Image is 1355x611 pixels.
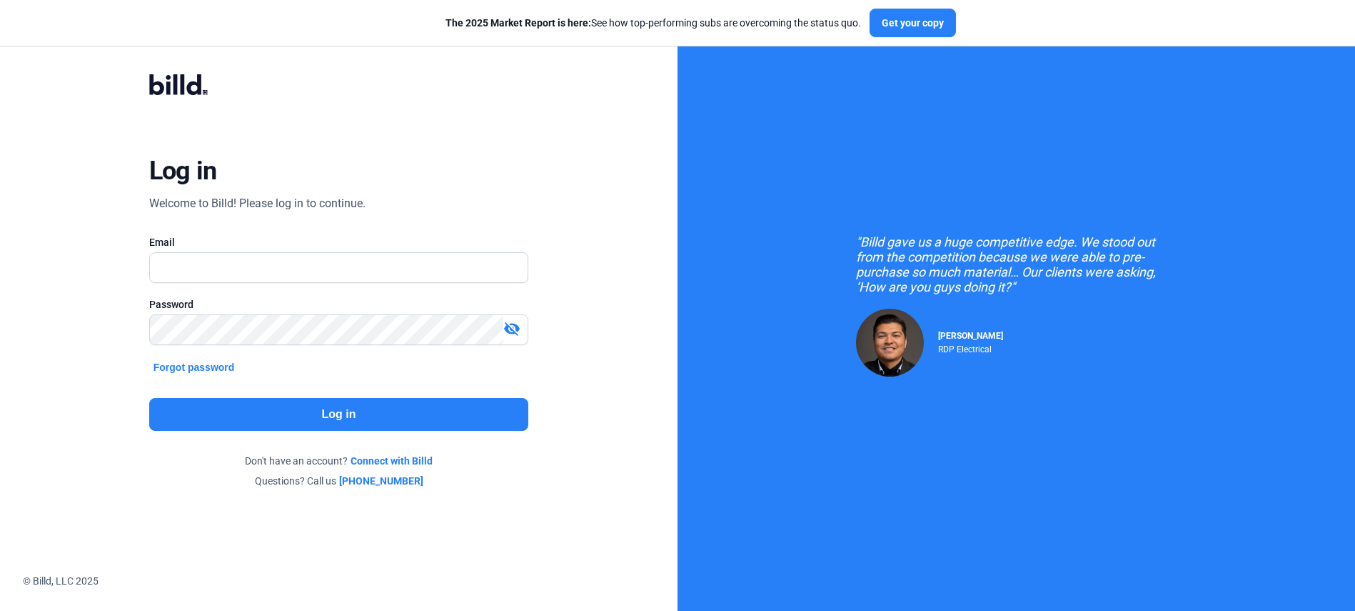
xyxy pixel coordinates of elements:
[856,234,1177,294] div: "Billd gave us a huge competitive edge. We stood out from the competition because we were able to...
[938,341,1003,354] div: RDP Electrical
[938,331,1003,341] span: [PERSON_NAME]
[445,16,861,30] div: See how top-performing subs are overcoming the status quo.
[856,309,924,377] img: Raul Pacheco
[149,155,217,187] div: Log in
[339,474,423,488] a: [PHONE_NUMBER]
[149,359,239,375] button: Forgot password
[149,454,528,468] div: Don't have an account?
[445,17,591,29] span: The 2025 Market Report is here:
[149,195,366,212] div: Welcome to Billd! Please log in to continue.
[149,474,528,488] div: Questions? Call us
[149,235,528,249] div: Email
[870,9,956,37] button: Get your copy
[503,320,520,337] mat-icon: visibility_off
[149,398,528,431] button: Log in
[351,454,433,468] a: Connect with Billd
[149,297,528,312] div: Password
